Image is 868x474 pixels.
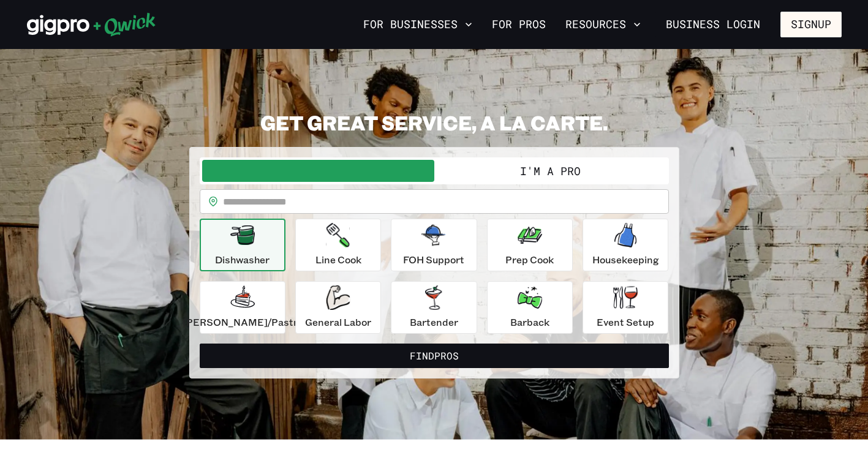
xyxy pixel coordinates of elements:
[391,219,477,271] button: FOH Support
[655,12,771,37] a: Business Login
[200,219,285,271] button: Dishwasher
[200,344,669,368] button: FindPros
[505,252,554,267] p: Prep Cook
[315,252,361,267] p: Line Cook
[487,219,573,271] button: Prep Cook
[189,110,679,135] h2: GET GREAT SERVICE, A LA CARTE.
[780,12,842,37] button: Signup
[295,219,381,271] button: Line Cook
[391,281,477,334] button: Bartender
[592,252,659,267] p: Housekeeping
[487,14,551,35] a: For Pros
[510,315,549,329] p: Barback
[597,315,654,329] p: Event Setup
[358,14,477,35] button: For Businesses
[434,160,666,182] button: I'm a Pro
[183,315,303,329] p: [PERSON_NAME]/Pastry
[403,252,464,267] p: FOH Support
[202,160,434,182] button: I'm a Business
[560,14,646,35] button: Resources
[410,315,458,329] p: Bartender
[215,252,270,267] p: Dishwasher
[295,281,381,334] button: General Labor
[583,219,668,271] button: Housekeeping
[583,281,668,334] button: Event Setup
[487,281,573,334] button: Barback
[305,315,371,329] p: General Labor
[200,281,285,334] button: [PERSON_NAME]/Pastry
